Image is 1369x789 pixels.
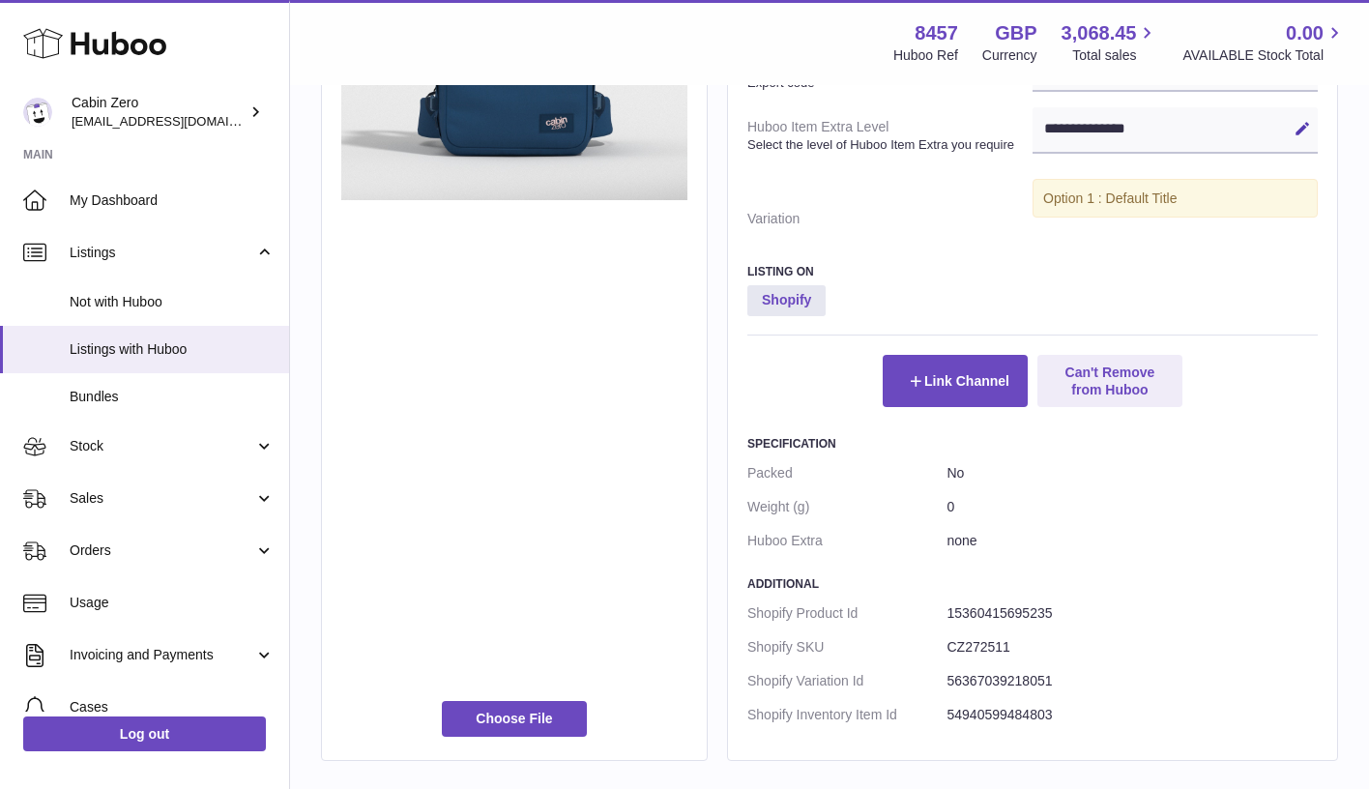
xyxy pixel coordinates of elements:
strong: GBP [995,20,1036,46]
div: Currency [982,46,1037,65]
dd: 15360415695235 [947,597,1319,630]
h3: Additional [747,576,1318,592]
a: 3,068.45 Total sales [1062,20,1159,65]
dt: Huboo Extra [747,524,947,558]
span: My Dashboard [70,191,275,210]
dd: 54940599484803 [947,698,1319,732]
button: Can't Remove from Huboo [1037,355,1182,407]
h3: Specification [747,436,1318,452]
dd: 0 [947,490,1319,524]
dd: 56367039218051 [947,664,1319,698]
span: Cases [70,698,275,716]
dt: Variation [747,202,1033,236]
span: AVAILABLE Stock Total [1182,46,1346,65]
span: Choose File [442,701,587,736]
span: Listings with Huboo [70,340,275,359]
div: Cabin Zero [72,94,246,131]
span: 0.00 [1286,20,1324,46]
a: Log out [23,716,266,751]
dt: Shopify Inventory Item Id [747,698,947,732]
div: Huboo Ref [893,46,958,65]
span: 3,068.45 [1062,20,1137,46]
span: Total sales [1072,46,1158,65]
span: Invoicing and Payments [70,646,254,664]
span: Listings [70,244,254,262]
span: [EMAIL_ADDRESS][DOMAIN_NAME] [72,113,284,129]
button: Link Channel [883,355,1028,407]
dt: Shopify Product Id [747,597,947,630]
img: debbychu@cabinzero.com [23,98,52,127]
dt: Shopify Variation Id [747,664,947,698]
dd: CZ272511 [947,630,1319,664]
span: Sales [70,489,254,508]
span: Bundles [70,388,275,406]
dt: Weight (g) [747,490,947,524]
dt: Packed [747,456,947,490]
a: 0.00 AVAILABLE Stock Total [1182,20,1346,65]
span: Usage [70,594,275,612]
strong: Select the level of Huboo Item Extra you require [747,136,1028,154]
strong: Shopify [747,285,826,316]
dt: Shopify SKU [747,630,947,664]
strong: 8457 [915,20,958,46]
span: Orders [70,541,254,560]
dt: Huboo Item Extra Level [747,110,1033,161]
h3: Listing On [747,264,1318,279]
span: Stock [70,437,254,455]
dd: No [947,456,1319,490]
dd: none [947,524,1319,558]
span: Not with Huboo [70,293,275,311]
div: Option 1 : Default Title [1033,179,1318,219]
